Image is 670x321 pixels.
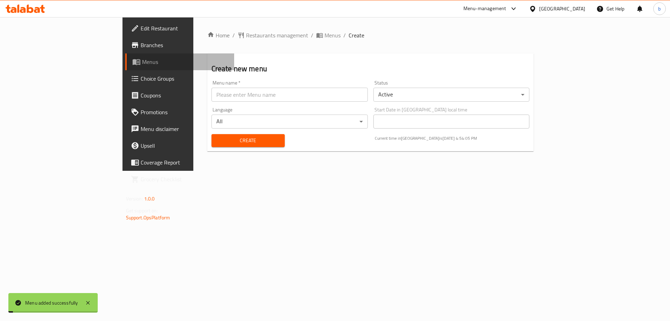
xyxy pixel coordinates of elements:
a: Choice Groups [125,70,234,87]
a: Branches [125,37,234,53]
span: Upsell [141,141,229,150]
a: Menus [316,31,341,39]
span: Coupons [141,91,229,100]
span: Get support on: [126,206,158,215]
input: Please enter Menu name [211,88,368,102]
span: Create [217,136,279,145]
span: Menus [325,31,341,39]
a: Coverage Report [125,154,234,171]
h2: Create new menu [211,64,530,74]
a: Restaurants management [238,31,308,39]
button: Create [211,134,285,147]
a: Grocery Checklist [125,171,234,188]
a: Support.OpsPlatform [126,213,170,222]
span: Edit Restaurant [141,24,229,32]
span: Version: [126,194,143,203]
a: Menu disclaimer [125,121,234,137]
span: Choice Groups [141,74,229,83]
a: Edit Restaurant [125,20,234,37]
li: / [343,31,346,39]
p: Current time in [GEOGRAPHIC_DATA] is [DATE] 4:54:05 PM [375,135,530,141]
span: Menus [142,58,229,66]
div: Menu-management [463,5,506,13]
li: / [311,31,313,39]
span: Menu disclaimer [141,125,229,133]
span: b [658,5,661,13]
span: Branches [141,41,229,49]
span: Promotions [141,108,229,116]
span: Restaurants management [246,31,308,39]
span: Grocery Checklist [141,175,229,183]
div: Active [373,88,530,102]
span: 1.0.0 [144,194,155,203]
nav: breadcrumb [207,31,534,39]
span: Coverage Report [141,158,229,167]
div: All [211,115,368,129]
a: Menus [125,53,234,70]
a: Promotions [125,104,234,121]
a: Upsell [125,137,234,154]
div: Menu added successfully [25,299,78,307]
div: [GEOGRAPHIC_DATA] [539,5,585,13]
a: Coupons [125,87,234,104]
span: Create [349,31,364,39]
